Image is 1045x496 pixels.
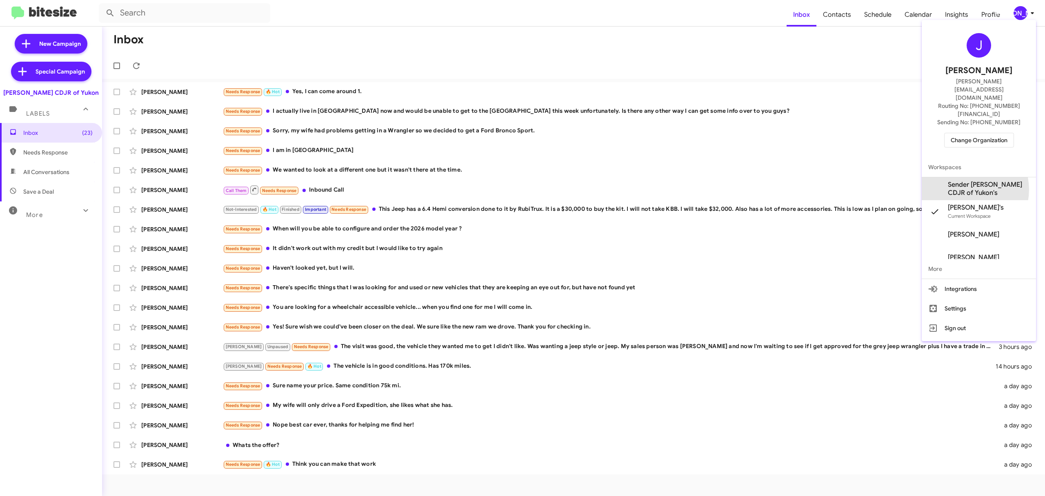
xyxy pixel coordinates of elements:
span: Routing No: [PHONE_NUMBER][FINANCIAL_ID] [932,102,1026,118]
button: Change Organization [944,133,1014,147]
span: Current Workspace [948,213,991,219]
span: [PERSON_NAME][EMAIL_ADDRESS][DOMAIN_NAME] [932,77,1026,102]
span: [PERSON_NAME]'s [948,203,1004,212]
button: Sign out [922,318,1036,338]
span: Sender [PERSON_NAME] CDJR of Yukon's [948,181,1029,197]
span: More [922,259,1036,279]
span: Change Organization [951,133,1007,147]
span: Workspaces [922,157,1036,177]
div: J [967,33,991,58]
span: [PERSON_NAME] [945,64,1012,77]
span: Sending No: [PHONE_NUMBER] [937,118,1021,126]
span: [PERSON_NAME] [948,230,999,239]
button: Integrations [922,279,1036,299]
button: Settings [922,299,1036,318]
span: [PERSON_NAME] [948,253,999,261]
